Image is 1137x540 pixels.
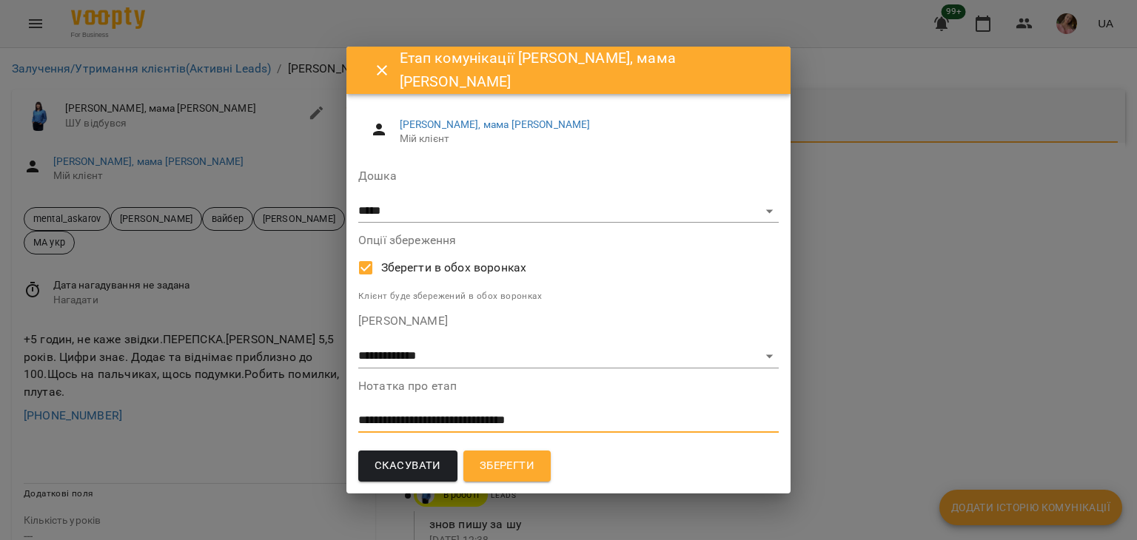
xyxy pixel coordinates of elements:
[400,118,591,130] a: [PERSON_NAME], мама [PERSON_NAME]
[375,456,441,476] span: Скасувати
[463,450,551,482] button: Зберегти
[480,456,534,476] span: Зберегти
[400,132,767,146] span: Мій клієнт
[358,450,457,482] button: Скасувати
[358,380,779,392] label: Нотатка про етап
[358,315,779,327] label: [PERSON_NAME]
[381,259,527,277] span: Зберегти в обох воронках
[400,47,773,93] h6: Етап комунікації [PERSON_NAME], мама [PERSON_NAME]
[358,234,779,246] label: Опції збереження
[358,170,779,182] label: Дошка
[358,289,779,304] p: Клієнт буде збережений в обох воронках
[364,53,400,88] button: Close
